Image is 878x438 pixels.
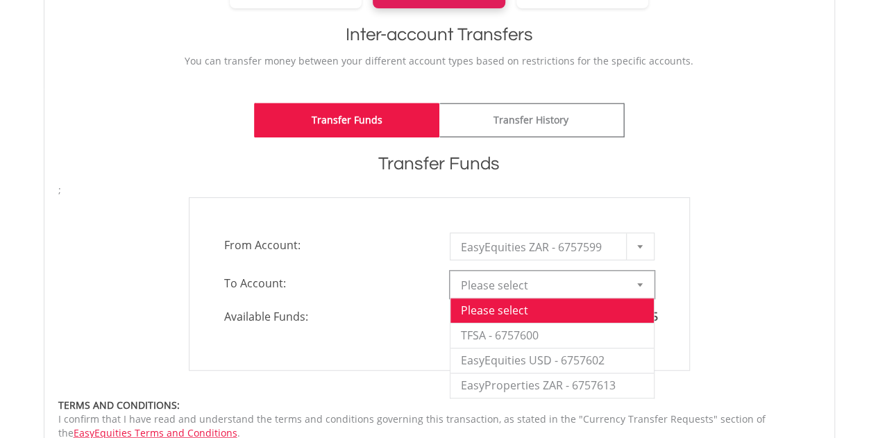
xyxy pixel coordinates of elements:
div: TERMS AND CONDITIONS: [58,398,820,412]
h1: Inter-account Transfers [58,22,820,47]
li: EasyProperties ZAR - 6757613 [450,373,654,398]
span: To Account: [214,271,439,296]
h1: Transfer Funds [58,151,820,176]
li: TFSA - 6757600 [450,323,654,348]
p: You can transfer money between your different account types based on restrictions for the specifi... [58,54,820,68]
span: EasyEquities ZAR - 6757599 [461,233,623,261]
a: Transfer History [439,103,625,137]
span: Available Funds: [214,309,439,325]
li: Please select [450,298,654,323]
span: Please select [461,271,623,299]
a: Transfer Funds [254,103,439,137]
li: EasyEquities USD - 6757602 [450,348,654,373]
span: From Account: [214,233,439,258]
